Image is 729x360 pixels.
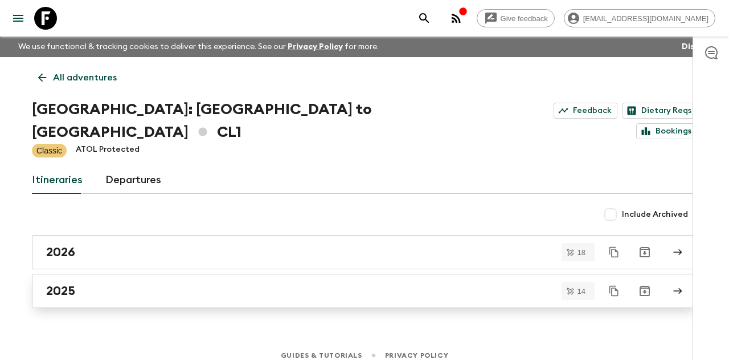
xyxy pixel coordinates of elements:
[53,71,117,84] p: All adventures
[571,249,592,256] span: 18
[288,43,343,51] a: Privacy Policy
[32,274,697,308] a: 2025
[32,66,123,89] a: All adventures
[633,241,656,264] button: Archive
[679,39,715,55] button: Dismiss
[32,98,508,144] h1: [GEOGRAPHIC_DATA]: [GEOGRAPHIC_DATA] to [GEOGRAPHIC_DATA] CL1
[633,280,656,302] button: Archive
[604,281,624,301] button: Duplicate
[622,103,697,119] a: Dietary Reqs
[7,7,30,30] button: menu
[571,288,592,295] span: 14
[76,144,140,157] p: ATOL Protected
[46,284,75,298] h2: 2025
[36,145,62,156] p: Classic
[554,103,617,119] a: Feedback
[577,14,715,23] span: [EMAIL_ADDRESS][DOMAIN_NAME]
[564,9,715,27] div: [EMAIL_ADDRESS][DOMAIN_NAME]
[494,14,554,23] span: Give feedback
[32,235,697,269] a: 2026
[604,242,624,262] button: Duplicate
[413,7,436,30] button: search adventures
[622,209,688,220] span: Include Archived
[105,167,161,194] a: Departures
[32,167,83,194] a: Itineraries
[46,245,75,260] h2: 2026
[14,37,383,57] p: We use functional & tracking cookies to deliver this experience. See our for more.
[477,9,555,27] a: Give feedback
[636,123,697,139] a: Bookings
